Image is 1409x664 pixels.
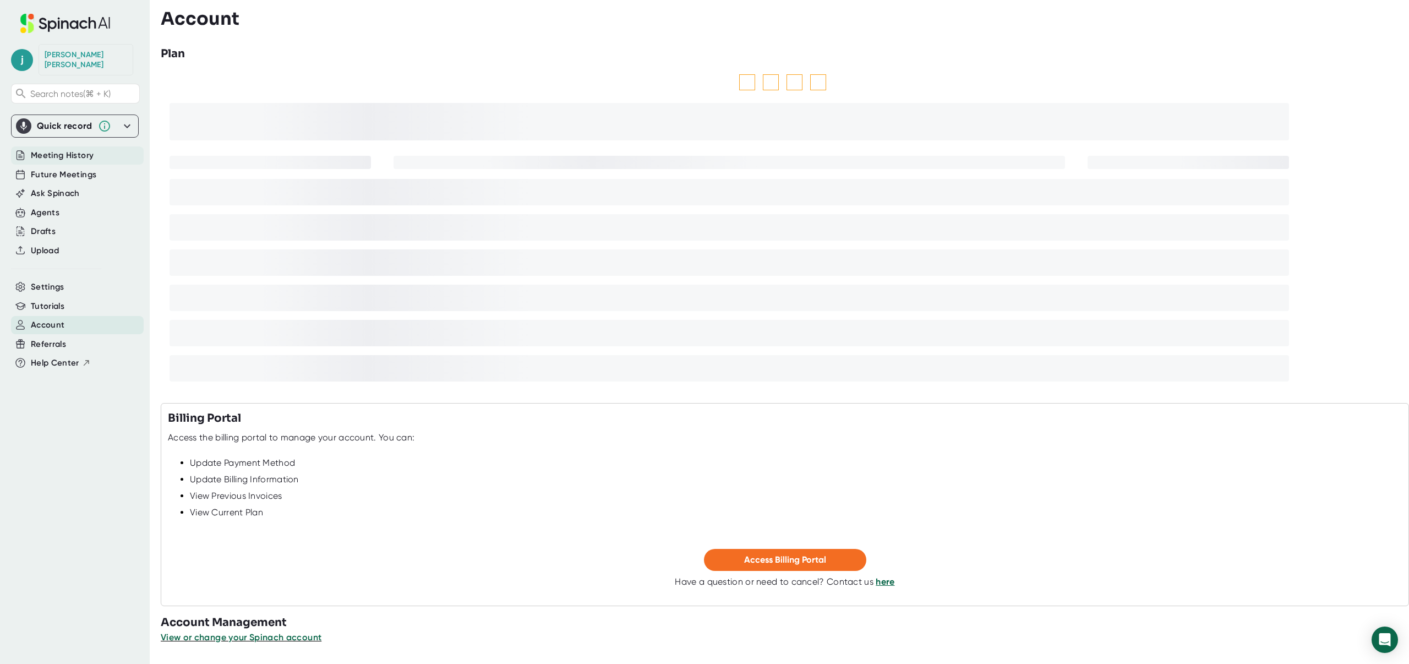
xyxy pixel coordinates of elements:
div: Quick record [37,121,92,132]
span: Search notes (⌘ + K) [30,89,111,99]
div: Update Payment Method [190,458,1402,469]
div: Quick record [16,115,134,137]
div: Jospeh Klimczak [45,50,127,69]
button: Tutorials [31,300,64,313]
button: Upload [31,244,59,257]
div: Have a question or need to cancel? Contact us [675,576,894,587]
span: Help Center [31,357,79,369]
div: Update Billing Information [190,474,1402,485]
a: here [876,576,894,587]
div: View Current Plan [190,507,1402,518]
h3: Account [161,8,239,29]
div: View Previous Invoices [190,491,1402,502]
div: Access the billing portal to manage your account. You can: [168,432,414,443]
button: Access Billing Portal [704,549,866,571]
button: Referrals [31,338,66,351]
button: Settings [31,281,64,293]
h3: Account Management [161,614,1409,631]
button: Help Center [31,357,91,369]
button: Drafts [31,225,56,238]
h3: Plan [161,46,185,62]
button: Ask Spinach [31,187,80,200]
span: Access Billing Portal [744,554,826,565]
button: Future Meetings [31,168,96,181]
h3: Billing Portal [168,410,241,427]
button: Meeting History [31,149,94,162]
span: View or change your Spinach account [161,632,321,643]
div: Open Intercom Messenger [1372,627,1398,653]
button: View or change your Spinach account [161,631,321,644]
button: Account [31,319,64,331]
button: Agents [31,206,59,219]
span: j [11,49,33,71]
